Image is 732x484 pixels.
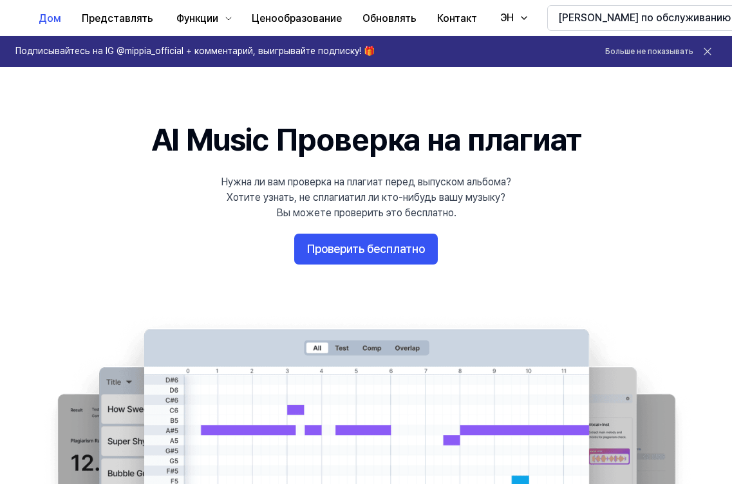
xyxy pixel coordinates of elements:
h1: AI Music Проверка на плагиат [151,118,581,162]
button: Проверить бесплатно [294,234,438,265]
div: Функции [174,11,221,26]
button: Больше не показывать [605,46,693,57]
button: Обновлять [352,6,427,32]
div: ЭН [498,10,516,26]
button: Контакт [427,6,487,32]
button: Ценообразование [241,6,352,32]
button: Представлять [71,6,164,32]
button: Дом [28,6,71,32]
button: ЭН [487,5,537,31]
a: Обновлять [352,1,427,36]
h1: Подписывайтесь на IG @mippia_official + комментарий, выигрывайте подписку! 🎁 [15,45,375,58]
button: Функции [164,6,241,32]
div: Нужна ли вам проверка на плагиат перед выпуском альбома? Хотите узнать, не сплагиатил ли кто-нибу... [221,174,511,221]
a: Дом [28,1,71,36]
